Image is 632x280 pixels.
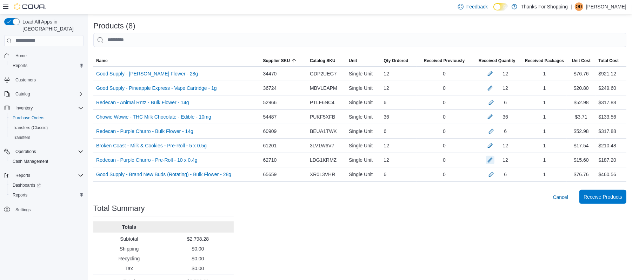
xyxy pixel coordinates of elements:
[417,167,472,181] div: 0
[13,135,30,140] span: Transfers
[503,113,508,121] div: 36
[263,58,290,64] span: Supplier SKU
[346,95,381,109] div: Single Unit
[598,156,616,164] div: $187.20
[381,110,417,124] div: 36
[346,67,381,81] div: Single Unit
[522,110,567,124] div: 1
[479,58,515,64] span: Received Quantity
[579,190,626,204] button: Receive Products
[346,139,381,153] div: Single Unit
[263,156,277,164] span: 62710
[381,95,417,109] div: 6
[1,147,86,156] button: Operations
[7,190,86,200] button: Reports
[15,91,30,97] span: Catalog
[10,157,84,166] span: Cash Management
[96,224,162,231] p: Totals
[165,245,231,252] p: $0.00
[10,181,84,189] span: Dashboards
[10,124,84,132] span: Transfers (Classic)
[310,84,337,92] span: MBVLEAPM
[15,149,36,154] span: Operations
[567,167,596,181] div: $76.76
[571,2,572,11] p: |
[586,2,626,11] p: [PERSON_NAME]
[165,265,231,272] p: $0.00
[310,170,335,179] span: XR0L3VHR
[13,90,33,98] button: Catalog
[10,133,84,142] span: Transfers
[7,180,86,190] a: Dashboards
[96,98,189,107] a: Redecan - Animal Rntz - Bulk Flower - 14g
[15,77,36,83] span: Customers
[567,110,596,124] div: $3.71
[96,84,217,92] a: Good Supply - Pineapple Express - Vape Cartridge - 1g
[417,139,472,153] div: 0
[10,157,51,166] a: Cash Management
[13,125,48,131] span: Transfers (Classic)
[522,81,567,95] div: 1
[13,182,41,188] span: Dashboards
[598,98,616,107] div: $317.88
[96,170,231,179] a: Good Supply - Brand New Buds (Rotating) - Bulk Flower - 28g
[381,67,417,81] div: 12
[13,63,27,68] span: Reports
[260,55,307,66] button: Supplier SKU
[14,3,46,10] img: Cova
[13,206,33,214] a: Settings
[93,204,145,213] h3: Total Summary
[13,104,84,112] span: Inventory
[10,61,84,70] span: Reports
[10,191,84,199] span: Reports
[567,95,596,109] div: $52.98
[13,75,84,84] span: Customers
[15,173,30,178] span: Reports
[1,204,86,214] button: Settings
[20,18,84,32] span: Load All Apps in [GEOGRAPHIC_DATA]
[493,3,508,11] input: Dark Mode
[598,84,616,92] div: $249.60
[10,61,30,70] a: Reports
[310,113,335,121] span: PUKF5XFB
[93,33,626,47] input: This is a search bar. After typing your query, hit enter to filter the results lower in the page.
[346,110,381,124] div: Single Unit
[7,113,86,123] button: Purchase Orders
[503,69,508,78] div: 12
[525,58,564,64] span: Received Packages
[503,156,508,164] div: 12
[13,115,45,121] span: Purchase Orders
[567,67,596,81] div: $76.76
[572,58,591,64] span: Unit Cost
[417,153,472,167] div: 0
[381,139,417,153] div: 12
[522,67,567,81] div: 1
[503,84,508,92] div: 12
[13,76,39,84] a: Customers
[598,170,616,179] div: $460.56
[10,133,33,142] a: Transfers
[13,104,35,112] button: Inventory
[522,153,567,167] div: 1
[522,167,567,181] div: 1
[1,51,86,61] button: Home
[381,167,417,181] div: 6
[10,114,47,122] a: Purchase Orders
[165,255,231,262] p: $0.00
[567,81,596,95] div: $20.80
[504,170,507,179] div: 6
[567,153,596,167] div: $15.60
[96,265,162,272] p: Tax
[7,156,86,166] button: Cash Management
[10,114,84,122] span: Purchase Orders
[10,191,30,199] a: Reports
[7,61,86,71] button: Reports
[96,235,162,242] p: Subtotal
[381,124,417,138] div: 6
[598,127,616,135] div: $317.88
[96,245,162,252] p: Shipping
[567,139,596,153] div: $17.54
[349,58,357,64] span: Unit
